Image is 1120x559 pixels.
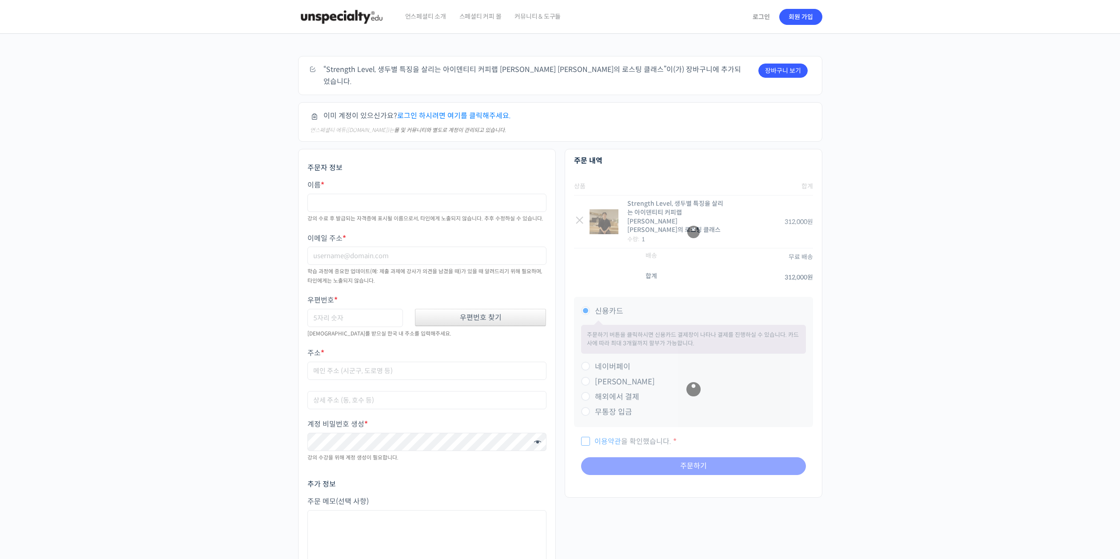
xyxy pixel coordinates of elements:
[343,234,346,243] abbr: 필수
[336,497,369,506] span: (선택 사항)
[307,296,546,304] label: 우편번호
[307,235,546,243] label: 이메일 주소
[758,64,808,78] a: 장바구니 보기
[307,309,403,327] input: 5자리 숫자
[307,420,546,428] label: 계정 비밀번호 생성
[779,9,822,25] a: 회원 가입
[307,214,546,223] div: 강의 수료 후 발급되는 자격증에 표시될 이름으로서, 타인에게 노출되지 않습니다. 추후 수정하실 수 있습니다.
[307,479,546,489] h3: 추가 정보
[307,362,546,380] input: 메인 주소 (시군구, 도로명 등)
[310,126,808,134] div: 언스페셜티 에듀([DOMAIN_NAME])는
[307,267,546,285] div: 학습 과정에 중요한 업데이트(예: 제출 과제에 강사가 의견을 남겼을 때)가 있을 때 알려드리기 위해 필요하며, 타인에게는 노출되지 않습니다.
[321,180,324,190] abbr: 필수
[574,156,813,166] h3: 주문 내역
[307,329,546,338] div: [DEMOGRAPHIC_DATA]를 받으실 한국 내 주소를 입력해주세요.
[298,56,822,95] div: “Strength Level, 생두별 특징을 살리는 아이덴티티 커피랩 [PERSON_NAME] [PERSON_NAME]의 로스팅 클래스”이(가) 장바구니에 추가되었습니다.
[307,391,546,409] input: 상세 주소 (동, 호수 등)
[307,181,546,189] label: 이름
[307,247,546,265] input: username@domain.com
[307,498,546,506] label: 주문 메모
[415,309,546,326] div: 우편번호 찾기
[364,419,368,429] abbr: 필수
[334,295,338,305] abbr: 필수
[307,163,546,173] h3: 주문자 정보
[307,453,546,462] div: 강의 수강을 위해 계정 생성이 필요합니다.
[747,7,775,27] a: 로그인
[321,348,324,358] abbr: 필수
[307,349,546,357] label: 주소
[397,111,511,120] a: 로그인 하시려면 여기를 클릭해주세요.
[298,102,822,142] div: 이미 계정이 있으신가요?
[394,127,506,133] strong: 몰 및 커뮤니티와 별도로 계정이 관리되고 있습니다.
